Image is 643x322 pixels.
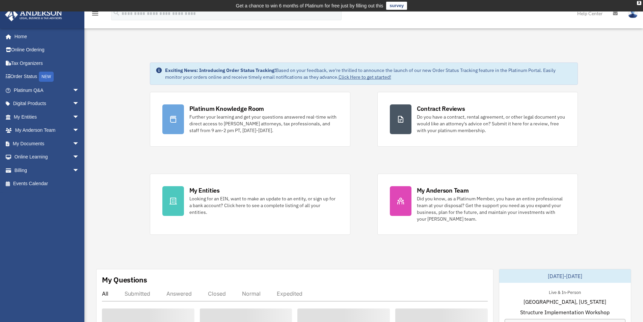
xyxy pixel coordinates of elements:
a: My Entitiesarrow_drop_down [5,110,89,124]
div: Contract Reviews [417,104,465,113]
div: Live & In-Person [543,288,586,295]
div: All [102,290,108,297]
a: Billingarrow_drop_down [5,164,89,177]
div: Normal [242,290,261,297]
div: My Questions [102,275,147,285]
span: arrow_drop_down [73,97,86,111]
div: Submitted [125,290,150,297]
div: Did you know, as a Platinum Member, you have an entire professional team at your disposal? Get th... [417,195,565,222]
a: survey [386,2,407,10]
img: Anderson Advisors Platinum Portal [3,8,64,21]
a: Order StatusNEW [5,70,89,84]
a: Home [5,30,86,43]
div: Expedited [277,290,302,297]
a: My Documentsarrow_drop_down [5,137,89,150]
div: Get a chance to win 6 months of Platinum for free just by filling out this [236,2,383,10]
a: Online Ordering [5,43,89,57]
a: Online Learningarrow_drop_down [5,150,89,164]
a: menu [91,12,99,18]
div: Platinum Knowledge Room [189,104,264,113]
span: arrow_drop_down [73,83,86,97]
a: Contract Reviews Do you have a contract, rental agreement, or other legal document you would like... [377,92,578,147]
span: arrow_drop_down [73,110,86,124]
strong: Exciting News: Introducing Order Status Tracking! [165,67,276,73]
div: Closed [208,290,226,297]
a: Tax Organizers [5,56,89,70]
a: Events Calendar [5,177,89,191]
div: Further your learning and get your questions answered real-time with direct access to [PERSON_NAM... [189,114,338,134]
a: Digital Productsarrow_drop_down [5,97,89,110]
img: User Pic [628,8,638,18]
div: Looking for an EIN, want to make an update to an entity, or sign up for a bank account? Click her... [189,195,338,216]
a: Platinum Q&Aarrow_drop_down [5,83,89,97]
a: Platinum Knowledge Room Further your learning and get your questions answered real-time with dire... [150,92,350,147]
i: search [113,9,120,17]
div: close [637,1,641,5]
a: My Anderson Teamarrow_drop_down [5,124,89,137]
a: My Entities Looking for an EIN, want to make an update to an entity, or sign up for a bank accoun... [150,174,350,235]
div: [DATE]-[DATE] [499,269,631,283]
i: menu [91,9,99,18]
div: Answered [166,290,192,297]
span: [GEOGRAPHIC_DATA], [US_STATE] [524,298,606,306]
div: My Anderson Team [417,186,469,195]
span: arrow_drop_down [73,164,86,177]
div: My Entities [189,186,220,195]
a: My Anderson Team Did you know, as a Platinum Member, you have an entire professional team at your... [377,174,578,235]
div: Based on your feedback, we're thrilled to announce the launch of our new Order Status Tracking fe... [165,67,572,80]
span: arrow_drop_down [73,137,86,151]
div: Do you have a contract, rental agreement, or other legal document you would like an attorney's ad... [417,114,565,134]
span: arrow_drop_down [73,150,86,164]
div: NEW [39,72,54,82]
a: Click Here to get started! [339,74,391,80]
span: arrow_drop_down [73,124,86,138]
span: Structure Implementation Workshop [520,308,610,316]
